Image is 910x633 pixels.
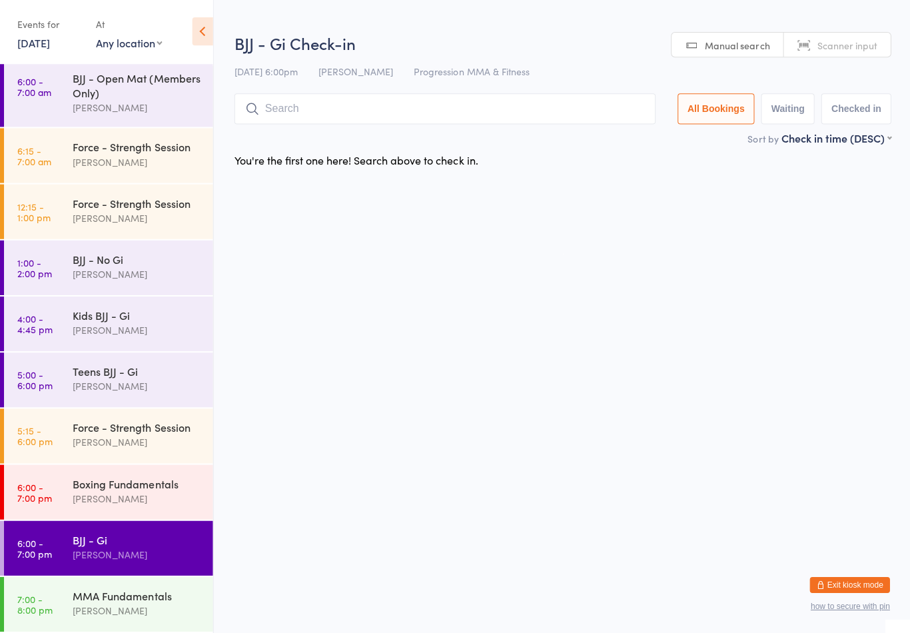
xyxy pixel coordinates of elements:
h2: BJJ - Gi Check-in [234,33,889,55]
div: Force - Strength Session [73,141,201,155]
div: [PERSON_NAME] [73,379,201,394]
div: Events for [17,15,83,37]
div: BJJ - Gi [73,532,201,547]
a: 1:00 -2:00 pmBJJ - No Gi[PERSON_NAME] [4,241,213,296]
a: 5:15 -6:00 pmForce - Strength Session[PERSON_NAME] [4,409,213,464]
button: Waiting [759,95,813,125]
time: 12:15 - 1:00 pm [17,202,51,223]
time: 6:00 - 7:00 pm [17,482,52,503]
button: All Bookings [676,95,753,125]
div: Boxing Fundamentals [73,476,201,491]
div: You're the first one here! Search above to check in. [234,153,477,168]
div: BJJ - Open Mat (Members Only) [73,72,201,101]
div: Kids BJJ - Gi [73,309,201,323]
time: 5:00 - 6:00 pm [17,370,53,391]
time: 7:00 - 8:00 pm [17,594,53,615]
span: Manual search [703,40,768,53]
div: Teens BJJ - Gi [73,364,201,379]
div: [PERSON_NAME] [73,155,201,171]
span: Scanner input [815,40,875,53]
div: [PERSON_NAME] [73,547,201,562]
time: 6:15 - 7:00 am [17,146,51,167]
div: [PERSON_NAME] [73,603,201,618]
label: Sort by [746,133,777,147]
div: Check in time (DESC) [779,132,889,147]
div: [PERSON_NAME] [73,323,201,338]
input: Search [234,95,654,125]
a: [DATE] [17,37,50,51]
time: 6:00 - 7:00 pm [17,538,52,559]
a: 6:00 -7:00 pmBJJ - Gi[PERSON_NAME] [4,521,213,576]
div: [PERSON_NAME] [73,267,201,283]
div: [PERSON_NAME] [73,211,201,227]
a: 5:00 -6:00 pmTeens BJJ - Gi[PERSON_NAME] [4,353,213,408]
a: 6:00 -7:00 amBJJ - Open Mat (Members Only)[PERSON_NAME] [4,61,213,128]
time: 6:00 - 7:00 am [17,77,51,99]
button: Exit kiosk mode [808,577,888,593]
div: [PERSON_NAME] [73,435,201,450]
div: At [96,15,162,37]
span: Progression MMA & Fitness [413,66,528,79]
button: Checked in [819,95,889,125]
button: how to secure with pin [809,602,888,611]
div: Force - Strength Session [73,197,201,211]
a: 7:00 -8:00 pmMMA Fundamentals[PERSON_NAME] [4,577,213,632]
div: [PERSON_NAME] [73,101,201,117]
div: MMA Fundamentals [73,588,201,603]
a: 6:15 -7:00 amForce - Strength Session[PERSON_NAME] [4,129,213,184]
div: Any location [96,37,162,51]
a: 4:00 -4:45 pmKids BJJ - Gi[PERSON_NAME] [4,297,213,352]
span: [PERSON_NAME] [318,66,392,79]
a: 12:15 -1:00 pmForce - Strength Session[PERSON_NAME] [4,185,213,240]
time: 1:00 - 2:00 pm [17,258,52,279]
div: [PERSON_NAME] [73,491,201,506]
a: 6:00 -7:00 pmBoxing Fundamentals[PERSON_NAME] [4,465,213,520]
div: BJJ - No Gi [73,253,201,267]
time: 4:00 - 4:45 pm [17,314,53,335]
time: 5:15 - 6:00 pm [17,426,53,447]
div: Force - Strength Session [73,420,201,435]
span: [DATE] 6:00pm [234,66,297,79]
